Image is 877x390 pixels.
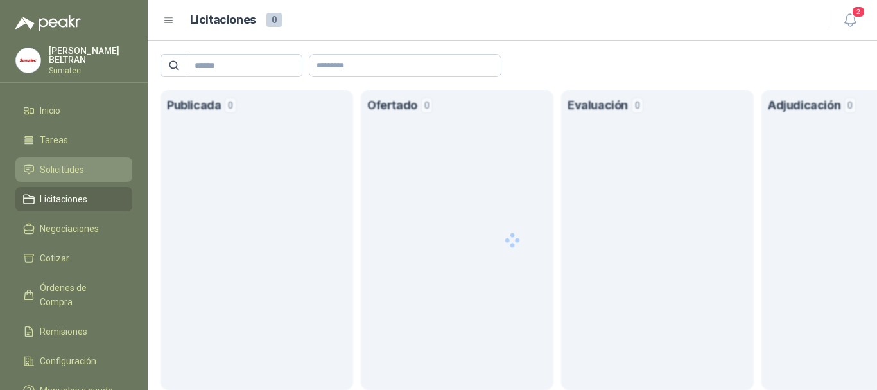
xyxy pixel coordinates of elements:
a: Cotizar [15,246,132,270]
span: 2 [851,6,865,18]
span: Negociaciones [40,222,99,236]
span: Configuración [40,354,96,368]
a: Negociaciones [15,217,132,241]
h1: Licitaciones [190,11,256,30]
span: Inicio [40,103,60,118]
a: Tareas [15,128,132,152]
a: Remisiones [15,319,132,344]
a: Licitaciones [15,187,132,211]
span: Licitaciones [40,192,87,206]
span: 0 [266,13,282,27]
button: 2 [838,9,862,32]
a: Órdenes de Compra [15,276,132,314]
img: Logo peakr [15,15,81,31]
span: Tareas [40,133,68,147]
p: [PERSON_NAME] BELTRAN [49,46,132,64]
a: Inicio [15,98,132,123]
a: Configuración [15,349,132,373]
a: Solicitudes [15,157,132,182]
span: Solicitudes [40,163,84,177]
p: Sumatec [49,67,132,75]
img: Company Logo [16,48,40,73]
span: Remisiones [40,324,87,339]
span: Cotizar [40,251,69,265]
span: Órdenes de Compra [40,281,120,309]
